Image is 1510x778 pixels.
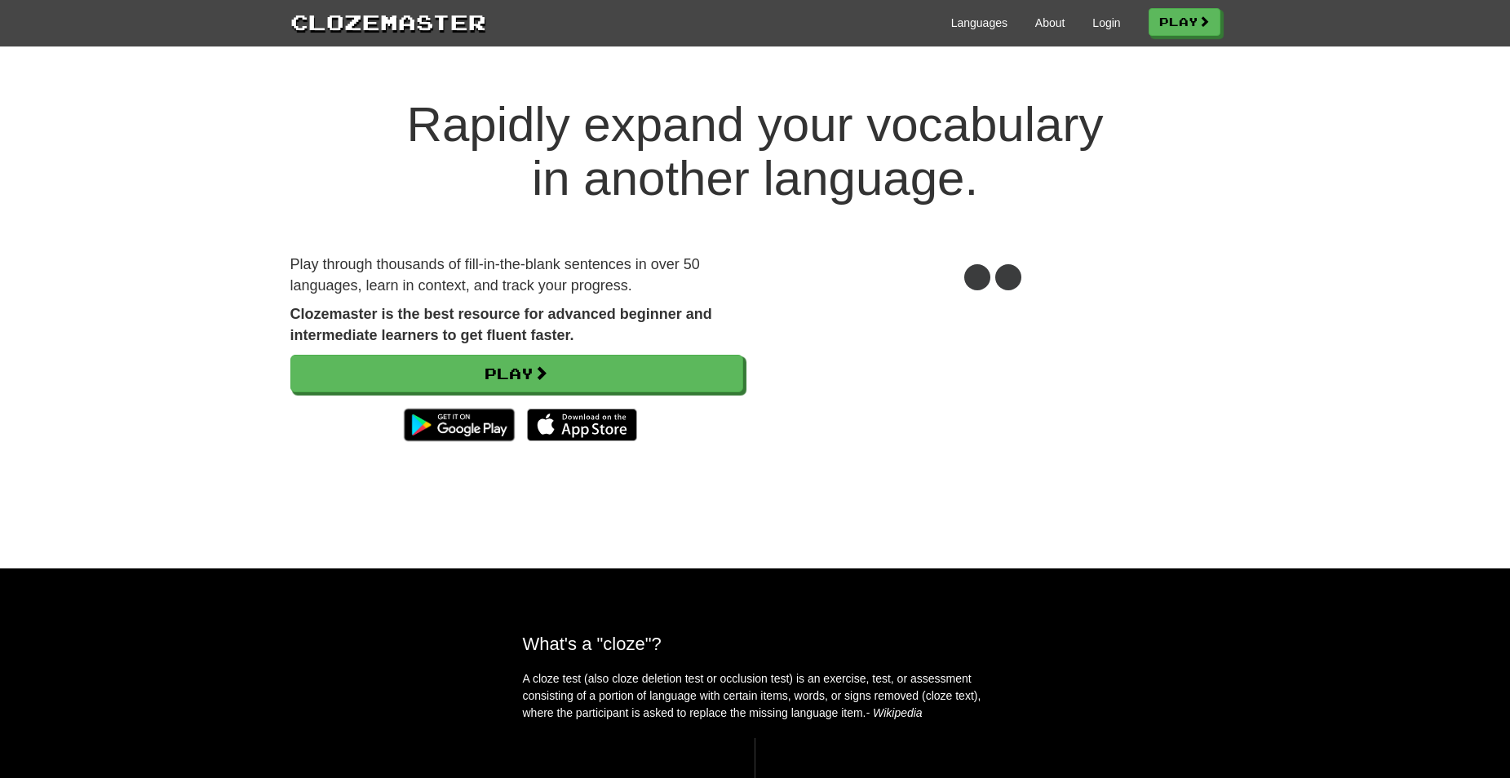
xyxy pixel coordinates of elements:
[1035,15,1065,31] a: About
[523,670,988,722] p: A cloze test (also cloze deletion test or occlusion test) is an exercise, test, or assessment con...
[396,400,522,449] img: Get it on Google Play
[290,306,712,343] strong: Clozemaster is the best resource for advanced beginner and intermediate learners to get fluent fa...
[951,15,1007,31] a: Languages
[1092,15,1120,31] a: Login
[523,634,988,654] h2: What's a "cloze"?
[1149,8,1220,36] a: Play
[290,355,743,392] a: Play
[290,7,486,37] a: Clozemaster
[290,254,743,296] p: Play through thousands of fill-in-the-blank sentences in over 50 languages, learn in context, and...
[866,706,923,719] em: - Wikipedia
[527,409,637,441] img: Download_on_the_App_Store_Badge_US-UK_135x40-25178aeef6eb6b83b96f5f2d004eda3bffbb37122de64afbaef7...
